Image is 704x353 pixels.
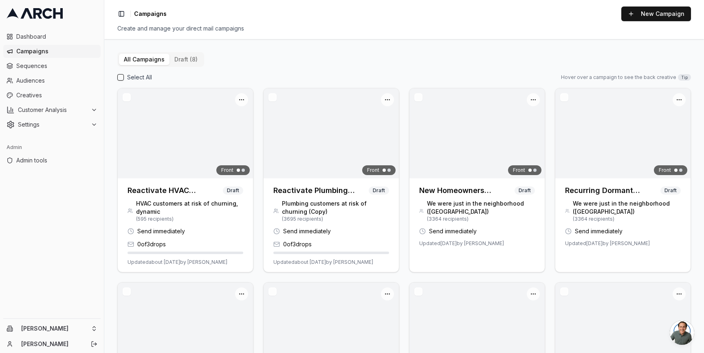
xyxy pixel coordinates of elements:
[660,186,681,195] span: Draft
[3,89,101,102] a: Creatives
[670,320,694,345] a: Open chat
[134,10,167,18] nav: breadcrumb
[3,118,101,131] button: Settings
[427,200,535,216] span: We were just in the neighborhood ([GEOGRAPHIC_DATA])
[555,88,691,178] img: Front creative for Recurring Dormant Customers Outreach
[565,240,650,247] span: Updated [DATE] by [PERSON_NAME]
[134,10,167,18] span: Campaigns
[283,227,331,235] span: Send immediately
[16,47,97,55] span: Campaigns
[282,200,389,216] span: Plumbing customers at risk of churning (Copy)
[659,167,671,173] span: Front
[367,167,379,173] span: Front
[573,216,681,222] span: ( 3364 recipients)
[16,33,97,41] span: Dashboard
[223,186,243,195] span: Draft
[283,240,312,248] span: 0 of 3 drops
[16,77,97,85] span: Audiences
[16,156,97,164] span: Admin tools
[3,30,101,43] a: Dashboard
[561,74,676,81] span: Hover over a campaign to see the back creative
[137,227,185,235] span: Send immediately
[118,88,253,178] img: Front creative for Reactivate HVAC customers
[419,240,504,247] span: Updated [DATE] by [PERSON_NAME]
[21,340,82,348] a: [PERSON_NAME]
[127,73,152,81] label: Select All
[429,227,477,235] span: Send immediately
[3,103,101,116] button: Customer Analysis
[21,325,88,332] span: [PERSON_NAME]
[136,216,243,222] span: ( 595 recipients)
[16,62,97,70] span: Sequences
[369,186,389,195] span: Draft
[3,59,101,72] a: Sequences
[137,240,166,248] span: 0 of 3 drops
[515,186,535,195] span: Draft
[16,91,97,99] span: Creatives
[117,24,691,33] div: Create and manage your direct mail campaigns
[3,45,101,58] a: Campaigns
[128,185,223,196] h3: Reactivate HVAC customers
[221,167,233,173] span: Front
[3,141,101,154] div: Admin
[3,74,101,87] a: Audiences
[119,54,169,65] button: All Campaigns
[575,227,623,235] span: Send immediately
[513,167,525,173] span: Front
[573,200,681,216] span: We were just in the neighborhood ([GEOGRAPHIC_DATA])
[3,322,101,335] button: [PERSON_NAME]
[18,106,88,114] span: Customer Analysis
[169,54,202,65] button: draft (8)
[18,121,88,129] span: Settings
[273,185,369,196] h3: Reactivate Plumbing Customers
[565,185,660,196] h3: Recurring Dormant Customers Outreach
[128,259,227,265] span: Updated about [DATE] by [PERSON_NAME]
[273,259,373,265] span: Updated about [DATE] by [PERSON_NAME]
[419,185,515,196] h3: New Homeowners (automated campaign)
[264,88,399,178] img: Front creative for Reactivate Plumbing Customers
[282,216,389,222] span: ( 3695 recipients)
[409,88,545,178] img: Front creative for New Homeowners (automated campaign)
[136,200,243,216] span: HVAC customers at risk of churning, dynamic
[427,216,535,222] span: ( 3364 recipients)
[3,154,101,167] a: Admin tools
[621,7,691,21] button: New Campaign
[678,74,691,81] span: Tip
[88,338,100,350] button: Log out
